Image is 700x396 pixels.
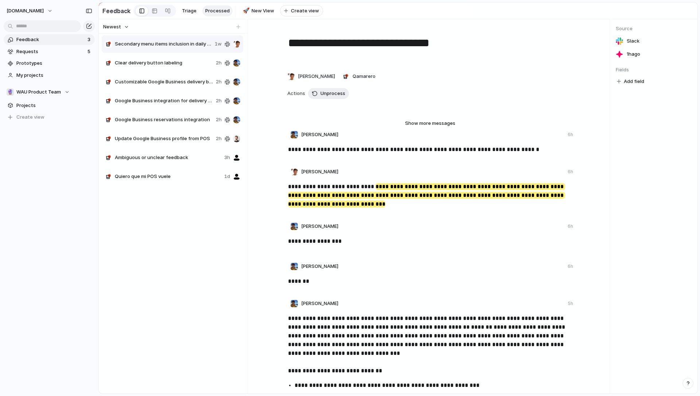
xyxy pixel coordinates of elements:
[115,78,213,86] span: Customizable Google Business delivery button color
[301,300,338,307] span: [PERSON_NAME]
[115,40,212,48] span: Secondary menu items inclusion in daily product sales view
[320,90,345,97] span: Unprocess
[16,114,44,121] span: Create view
[627,51,640,58] span: 1h ago
[616,36,692,46] a: Slack
[568,169,573,175] div: 6h
[627,37,639,45] span: Slack
[115,154,221,161] span: Ambiguous or unclear feedback
[182,7,197,15] span: Triage
[4,58,95,69] a: Prototypes
[179,5,199,16] a: Triage
[216,116,222,123] span: 2h
[16,48,85,55] span: Requests
[353,73,376,80] span: Qamarero
[243,7,248,15] div: 🚀
[202,5,233,16] a: Processed
[340,71,377,82] button: Qamarero
[16,88,61,96] span: WAU Product Team
[216,59,222,67] span: 2h
[280,5,323,17] button: Create view
[568,300,573,307] div: 5h
[87,48,92,55] span: 5
[115,97,213,104] span: Google Business integration for delivery orders
[386,119,474,128] button: Show more messages
[115,135,213,142] span: Update Google Business profile from POS
[115,116,213,123] span: Google Business reservations integration
[301,223,338,230] span: [PERSON_NAME]
[216,135,222,142] span: 2h
[616,77,645,86] button: Add field
[224,173,230,180] span: 1d
[103,23,121,31] span: Newest
[215,40,222,48] span: 1w
[224,154,230,161] span: 3h
[3,5,57,17] button: [DOMAIN_NAME]
[616,66,692,74] span: Fields
[252,7,274,15] span: New View
[4,112,95,123] button: Create view
[301,131,338,138] span: [PERSON_NAME]
[242,7,249,15] button: 🚀
[4,87,95,98] button: 🔮WAU Product Team
[115,59,213,67] span: Clear delivery button labeling
[102,22,130,32] button: Newest
[16,102,92,109] span: Projects
[285,71,337,82] button: [PERSON_NAME]
[405,120,455,127] span: Show more messages
[301,168,338,175] span: [PERSON_NAME]
[291,7,319,15] span: Create view
[4,100,95,111] a: Projects
[115,173,221,180] span: Quiero que mi POS vuele
[298,73,335,80] span: [PERSON_NAME]
[216,78,222,86] span: 2h
[624,78,644,85] span: Add field
[301,263,338,270] span: [PERSON_NAME]
[4,46,95,57] a: Requests5
[102,7,131,15] h2: Feedback
[239,5,277,16] a: 🚀New View
[216,97,222,104] span: 2h
[7,88,14,96] div: 🔮
[16,72,92,79] span: My projects
[87,36,92,43] span: 3
[287,90,305,97] span: Actions
[308,88,349,99] button: Unprocess
[616,25,692,32] span: Source
[16,60,92,67] span: Prototypes
[7,7,44,15] span: [DOMAIN_NAME]
[568,223,573,230] div: 6h
[568,263,573,270] div: 6h
[4,34,95,45] a: Feedback3
[205,7,230,15] span: Processed
[568,131,573,138] div: 6h
[4,70,95,81] a: My projects
[16,36,85,43] span: Feedback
